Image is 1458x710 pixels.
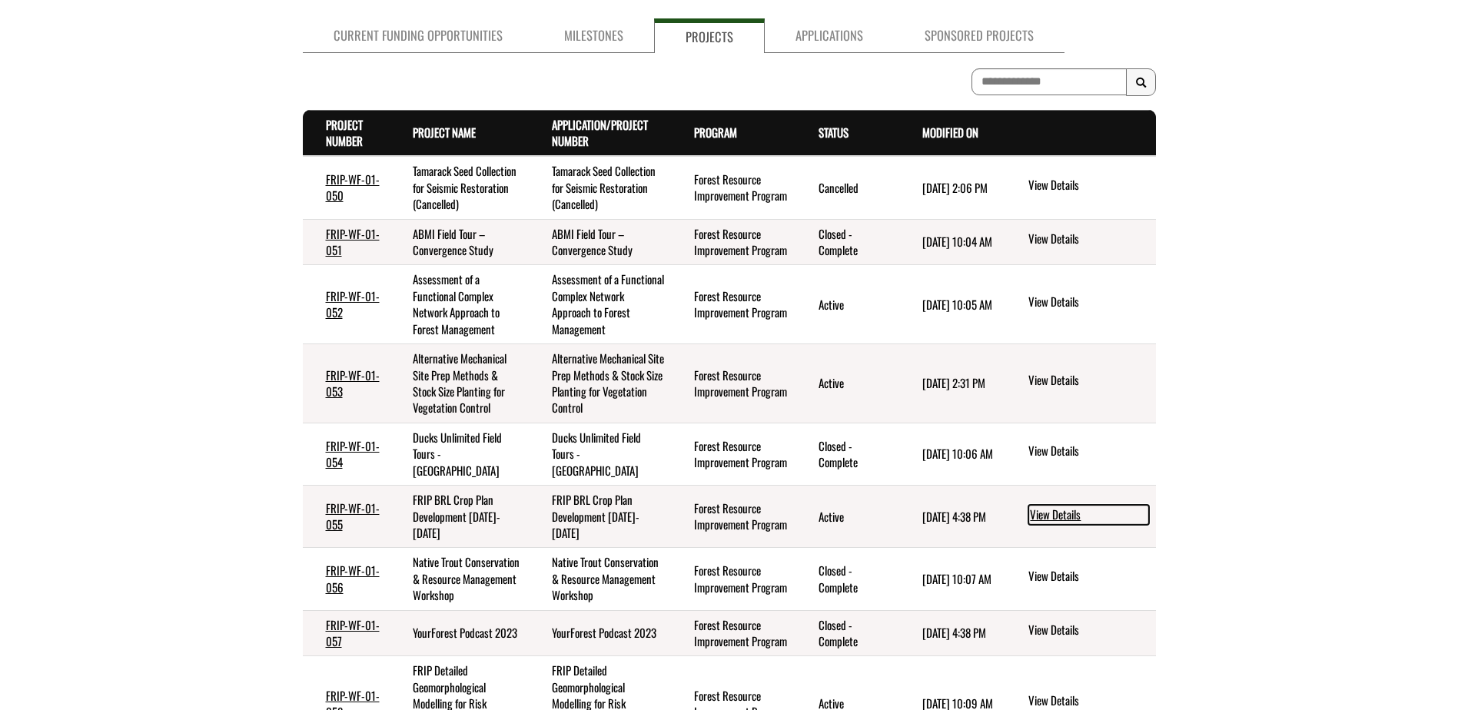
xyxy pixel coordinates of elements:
td: Forest Resource Improvement Program [671,610,795,656]
a: Modified On [922,124,978,141]
td: Forest Resource Improvement Program [671,265,795,344]
td: Alternative Mechanical Site Prep Methods & Stock Size Planting for Vegetation Control [529,344,672,423]
td: 6/6/2025 4:38 PM [899,610,1003,656]
a: FRIP-WF-01-057 [326,616,380,649]
td: 6/8/2025 2:06 PM [899,156,1003,219]
a: Status [819,124,849,141]
td: FRIP-WF-01-053 [303,344,390,423]
td: action menu [1003,610,1155,656]
td: 6/6/2025 4:38 PM [899,486,1003,548]
td: Forest Resource Improvement Program [671,344,795,423]
td: FRIP BRL Crop Plan Development 2022-2026 [390,486,528,548]
td: YourForest Podcast 2023 [529,610,672,656]
td: action menu [1003,344,1155,423]
time: [DATE] 10:07 AM [922,570,991,587]
td: ABMI Field Tour – Convergence Study [390,219,528,265]
td: action menu [1003,486,1155,548]
td: action menu [1003,423,1155,485]
td: FRIP-WF-01-051 [303,219,390,265]
time: [DATE] 10:04 AM [922,233,992,250]
td: Ducks Unlimited Field Tours - Grande Prairie [390,423,528,485]
td: Forest Resource Improvement Program [671,486,795,548]
td: Native Trout Conservation & Resource Management Workshop [390,548,528,610]
time: [DATE] 2:31 PM [922,374,985,391]
td: Cancelled [795,156,899,219]
td: Forest Resource Improvement Program [671,219,795,265]
a: View details [1028,622,1149,640]
a: Applications [765,18,894,53]
td: action menu [1003,156,1155,219]
a: Project Name [413,124,476,141]
td: FRIP-WF-01-056 [303,548,390,610]
time: [DATE] 10:06 AM [922,445,993,462]
time: [DATE] 10:05 AM [922,296,992,313]
a: Project Number [326,116,363,149]
td: Closed - Complete [795,610,899,656]
a: FRIP-WF-01-054 [326,437,380,470]
a: Sponsored Projects [894,18,1064,53]
button: Search Results [1126,68,1156,96]
a: View details [1028,294,1149,312]
td: Forest Resource Improvement Program [671,156,795,219]
time: [DATE] 4:38 PM [922,624,986,641]
a: FRIP-WF-01-055 [326,499,380,532]
td: FRIP-WF-01-055 [303,486,390,548]
th: Actions [1003,110,1155,156]
td: Tamarack Seed Collection for Seismic Restoration (Cancelled) [529,156,672,219]
a: View details [1028,177,1149,195]
a: FRIP-WF-01-050 [326,171,380,204]
a: FRIP-WF-01-051 [326,225,380,258]
td: FRIP-WF-01-052 [303,265,390,344]
a: View details [1028,568,1149,586]
a: Program [694,124,737,141]
td: 5/15/2025 10:06 AM [899,423,1003,485]
a: View details [1028,505,1149,525]
a: View details [1028,443,1149,461]
td: FRIP BRL Crop Plan Development 2022-2026 [529,486,672,548]
td: 5/15/2025 10:05 AM [899,265,1003,344]
a: Application/Project Number [552,116,648,149]
time: [DATE] 4:38 PM [922,508,986,525]
a: FRIP-WF-01-052 [326,287,380,320]
td: Ducks Unlimited Field Tours - Grande Prairie [529,423,672,485]
td: 6/8/2025 2:31 PM [899,344,1003,423]
a: View details [1028,231,1149,249]
td: action menu [1003,219,1155,265]
a: Milestones [533,18,654,53]
a: View details [1028,372,1149,390]
td: Active [795,486,899,548]
td: YourForest Podcast 2023 [390,610,528,656]
a: FRIP-WF-01-053 [326,367,380,400]
td: Assessment of a Functional Complex Network Approach to Forest Management [529,265,672,344]
a: Projects [654,18,765,53]
td: action menu [1003,548,1155,610]
td: Assessment of a Functional Complex Network Approach to Forest Management [390,265,528,344]
td: FRIP-WF-01-054 [303,423,390,485]
td: Closed - Complete [795,548,899,610]
td: 5/15/2025 10:04 AM [899,219,1003,265]
td: Alternative Mechanical Site Prep Methods & Stock Size Planting for Vegetation Control [390,344,528,423]
td: Closed - Complete [795,219,899,265]
time: [DATE] 2:06 PM [922,179,988,196]
td: FRIP-WF-01-057 [303,610,390,656]
td: Forest Resource Improvement Program [671,548,795,610]
td: Native Trout Conservation & Resource Management Workshop [529,548,672,610]
td: Active [795,344,899,423]
td: Tamarack Seed Collection for Seismic Restoration (Cancelled) [390,156,528,219]
td: Forest Resource Improvement Program [671,423,795,485]
td: FRIP-WF-01-050 [303,156,390,219]
a: Current Funding Opportunities [303,18,533,53]
td: 5/15/2025 10:07 AM [899,548,1003,610]
td: Active [795,265,899,344]
a: FRIP-WF-01-056 [326,562,380,595]
td: Closed - Complete [795,423,899,485]
td: action menu [1003,265,1155,344]
td: ABMI Field Tour – Convergence Study [529,219,672,265]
